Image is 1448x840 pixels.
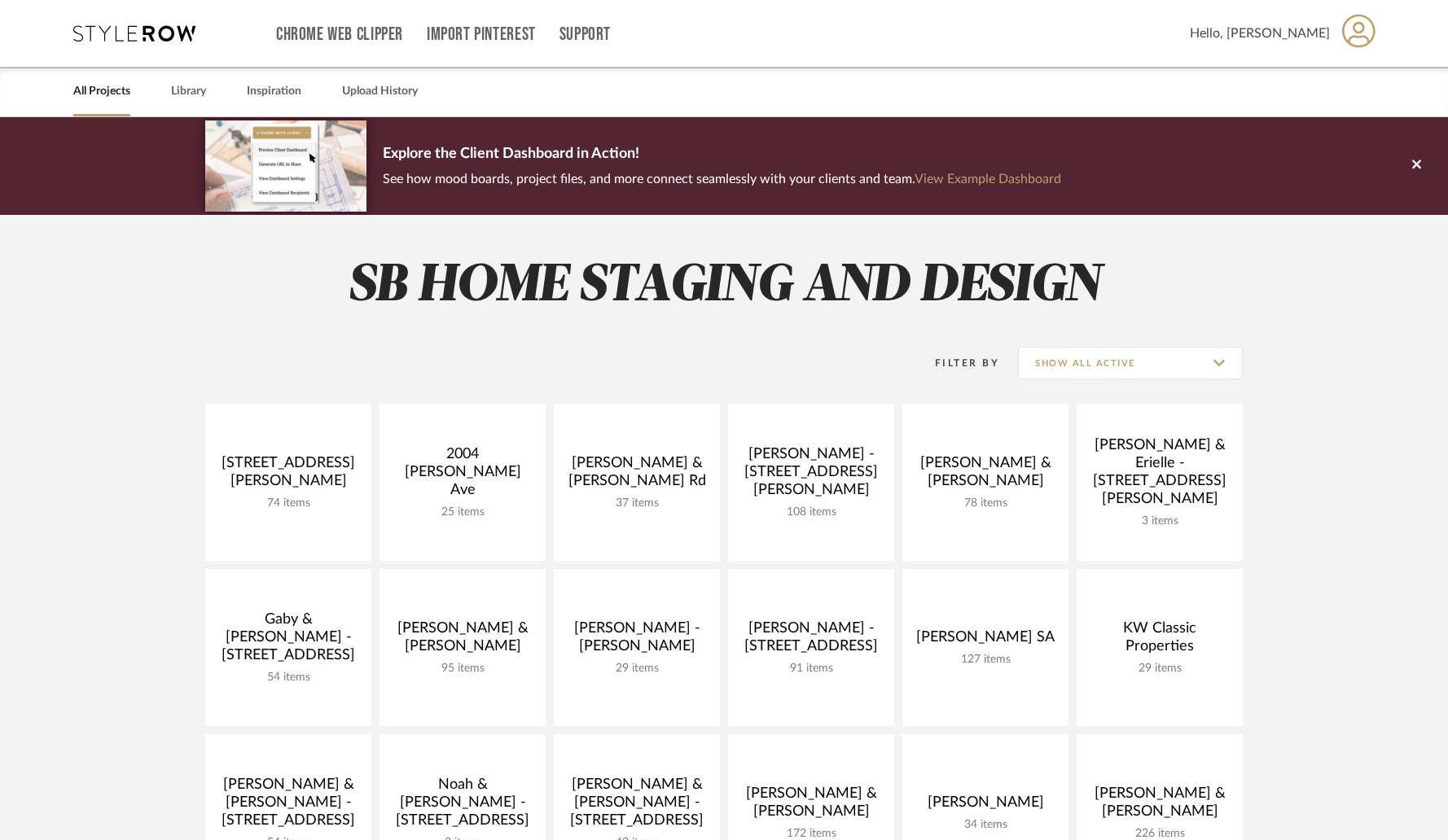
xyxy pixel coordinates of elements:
a: View Example Dashboard [915,173,1061,186]
div: Noah & [PERSON_NAME] - [STREET_ADDRESS] [393,776,533,836]
div: 108 items [741,505,881,519]
div: [PERSON_NAME] & [PERSON_NAME] [741,785,881,827]
div: Gaby & [PERSON_NAME] -[STREET_ADDRESS] [218,610,358,671]
a: Inspiration [247,81,301,103]
div: 29 items [567,662,707,676]
div: 74 items [218,497,358,510]
a: Chrome Web Clipper [276,28,403,42]
div: [PERSON_NAME] & [PERSON_NAME] [915,454,1055,497]
div: [PERSON_NAME] & Erielle - [STREET_ADDRESS][PERSON_NAME] [1090,436,1230,514]
div: 37 items [567,497,707,510]
div: 25 items [393,505,533,519]
div: [PERSON_NAME] & [PERSON_NAME] [393,619,533,662]
div: [PERSON_NAME] - [PERSON_NAME] [567,619,707,662]
div: [PERSON_NAME] [915,794,1055,818]
div: [PERSON_NAME] & [PERSON_NAME] [1090,785,1230,827]
a: Support [559,28,611,42]
div: [STREET_ADDRESS][PERSON_NAME] [218,454,358,497]
a: Import Pinterest [427,28,536,42]
div: 127 items [915,653,1055,667]
div: 91 items [741,662,881,676]
div: [PERSON_NAME] - [STREET_ADDRESS] [741,619,881,662]
div: 29 items [1090,662,1230,676]
div: [PERSON_NAME] & [PERSON_NAME] - [STREET_ADDRESS] [567,776,707,836]
div: Filter By [914,355,999,371]
div: [PERSON_NAME] & [PERSON_NAME] - [STREET_ADDRESS] [218,776,358,836]
div: 95 items [393,662,533,676]
a: Upload History [342,81,418,103]
h2: SB HOME STAGING AND DESIGN [138,256,1310,317]
div: 54 items [218,671,358,685]
p: See how mood boards, project files, and more connect seamlessly with your clients and team. [383,168,1061,190]
div: [PERSON_NAME] & [PERSON_NAME] Rd [567,454,707,497]
div: 3 items [1090,514,1230,528]
div: [PERSON_NAME] - [STREET_ADDRESS][PERSON_NAME] [741,445,881,505]
a: All Projects [73,81,130,103]
div: 2004 [PERSON_NAME] Ave [393,445,533,505]
p: Explore the Client Dashboard in Action! [383,142,1061,168]
div: 78 items [915,497,1055,510]
div: KW Classic Properties [1090,619,1230,662]
a: Library [171,81,206,103]
div: [PERSON_NAME] SA [915,628,1055,653]
img: d5d033c5-7b12-40c2-a960-1ecee1989c38.png [205,120,366,211]
div: 34 items [915,818,1055,832]
span: Hello, [PERSON_NAME] [1190,24,1330,43]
